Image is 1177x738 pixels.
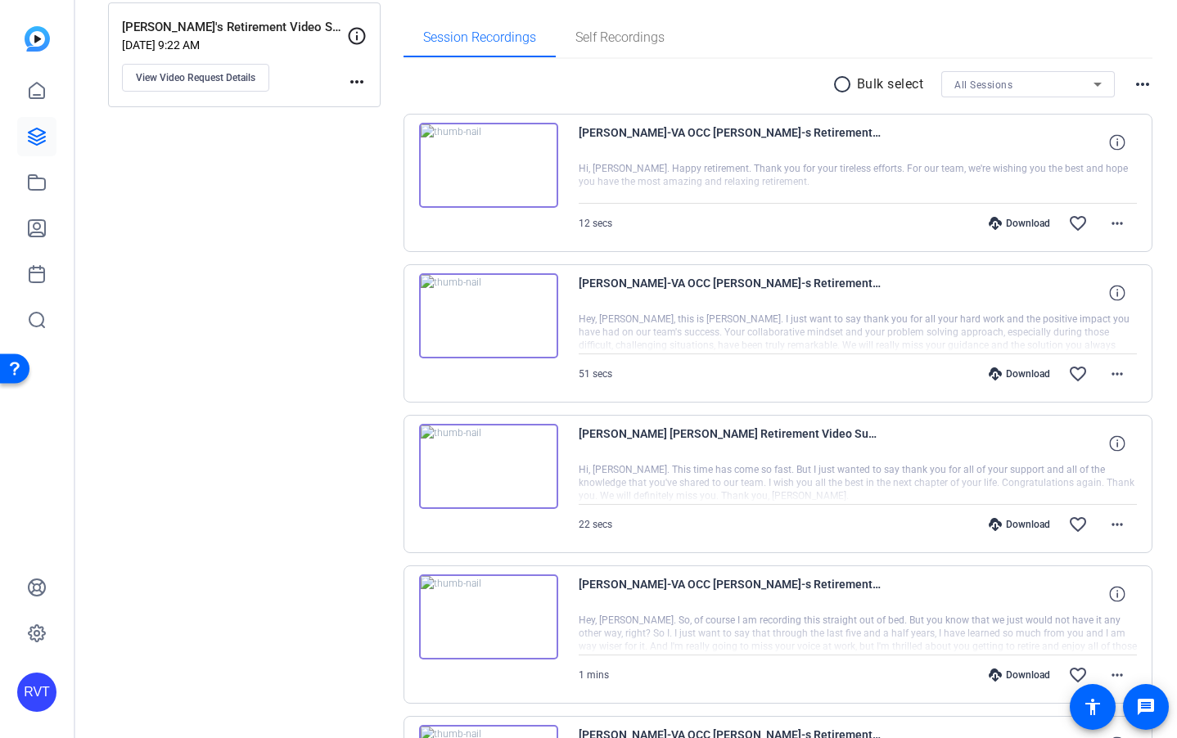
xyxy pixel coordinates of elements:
[981,217,1058,230] div: Download
[25,26,50,52] img: blue-gradient.svg
[1083,697,1103,717] mat-icon: accessibility
[579,218,612,229] span: 12 secs
[981,518,1058,531] div: Download
[347,72,367,92] mat-icon: more_horiz
[579,368,612,380] span: 51 secs
[1068,665,1088,685] mat-icon: favorite_border
[1107,364,1127,384] mat-icon: more_horiz
[1107,665,1127,685] mat-icon: more_horiz
[579,669,609,681] span: 1 mins
[832,74,857,94] mat-icon: radio_button_unchecked
[423,31,536,44] span: Session Recordings
[136,71,255,84] span: View Video Request Details
[419,424,558,509] img: thumb-nail
[1068,214,1088,233] mat-icon: favorite_border
[1068,364,1088,384] mat-icon: favorite_border
[579,574,882,614] span: [PERSON_NAME]-VA OCC [PERSON_NAME]-s Retirement Video-[PERSON_NAME]-s Retirement Video Submission...
[954,79,1012,91] span: All Sessions
[17,673,56,712] div: RVT
[981,367,1058,380] div: Download
[579,519,612,530] span: 22 secs
[1107,515,1127,534] mat-icon: more_horiz
[419,123,558,208] img: thumb-nail
[857,74,924,94] p: Bulk select
[419,574,558,659] img: thumb-nail
[579,424,882,463] span: [PERSON_NAME] [PERSON_NAME] Retirement Video Submissions [DATE] 09_47_47
[122,64,269,92] button: View Video Request Details
[122,38,347,52] p: [DATE] 9:22 AM
[122,18,347,37] p: [PERSON_NAME]'s Retirement Video Submissions
[981,668,1058,682] div: Download
[1068,515,1088,534] mat-icon: favorite_border
[1136,697,1156,717] mat-icon: message
[579,273,882,313] span: [PERSON_NAME]-VA OCC [PERSON_NAME]-s Retirement Video-[PERSON_NAME]-s Retirement Video Submission...
[1107,214,1127,233] mat-icon: more_horiz
[575,31,665,44] span: Self Recordings
[1133,74,1152,94] mat-icon: more_horiz
[579,123,882,162] span: [PERSON_NAME]-VA OCC [PERSON_NAME]-s Retirement Video-[PERSON_NAME]-s Retirement Video Submission...
[419,273,558,358] img: thumb-nail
